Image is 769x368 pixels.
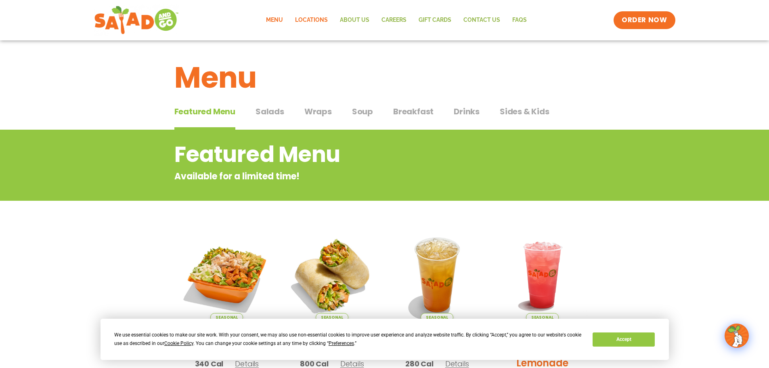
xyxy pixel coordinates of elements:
img: Product photo for Southwest Harvest Salad [180,228,274,322]
span: ORDER NOW [622,15,667,25]
a: Menu [260,11,289,29]
span: Breakfast [393,105,434,118]
a: Contact Us [457,11,506,29]
span: Sides & Kids [500,105,549,118]
img: wpChatIcon [725,324,748,347]
img: Product photo for Blackberry Bramble Lemonade [496,228,589,322]
img: Product photo for Southwest Harvest Wrap [285,228,379,322]
span: Seasonal [421,313,453,322]
span: Soup [352,105,373,118]
div: Tabbed content [174,103,595,130]
span: Wraps [304,105,332,118]
a: About Us [334,11,375,29]
span: Seasonal [316,313,348,322]
a: FAQs [506,11,533,29]
a: Locations [289,11,334,29]
span: Featured Menu [174,105,235,118]
h1: Menu [174,56,595,99]
p: Available for a limited time! [174,170,530,183]
img: Product photo for Apple Cider Lemonade [391,228,484,322]
button: Accept [593,332,655,347]
div: We use essential cookies to make our site work. With your consent, we may also use non-essential ... [114,331,583,348]
a: Careers [375,11,413,29]
img: new-SAG-logo-768×292 [94,4,179,36]
span: Drinks [454,105,480,118]
span: Preferences [329,341,354,346]
span: Cookie Policy [164,341,193,346]
a: ORDER NOW [614,11,675,29]
div: Cookie Consent Prompt [101,319,669,360]
nav: Menu [260,11,533,29]
span: Seasonal [526,313,559,322]
span: Seasonal [210,313,243,322]
span: Salads [256,105,284,118]
h2: Featured Menu [174,138,530,171]
a: GIFT CARDS [413,11,457,29]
